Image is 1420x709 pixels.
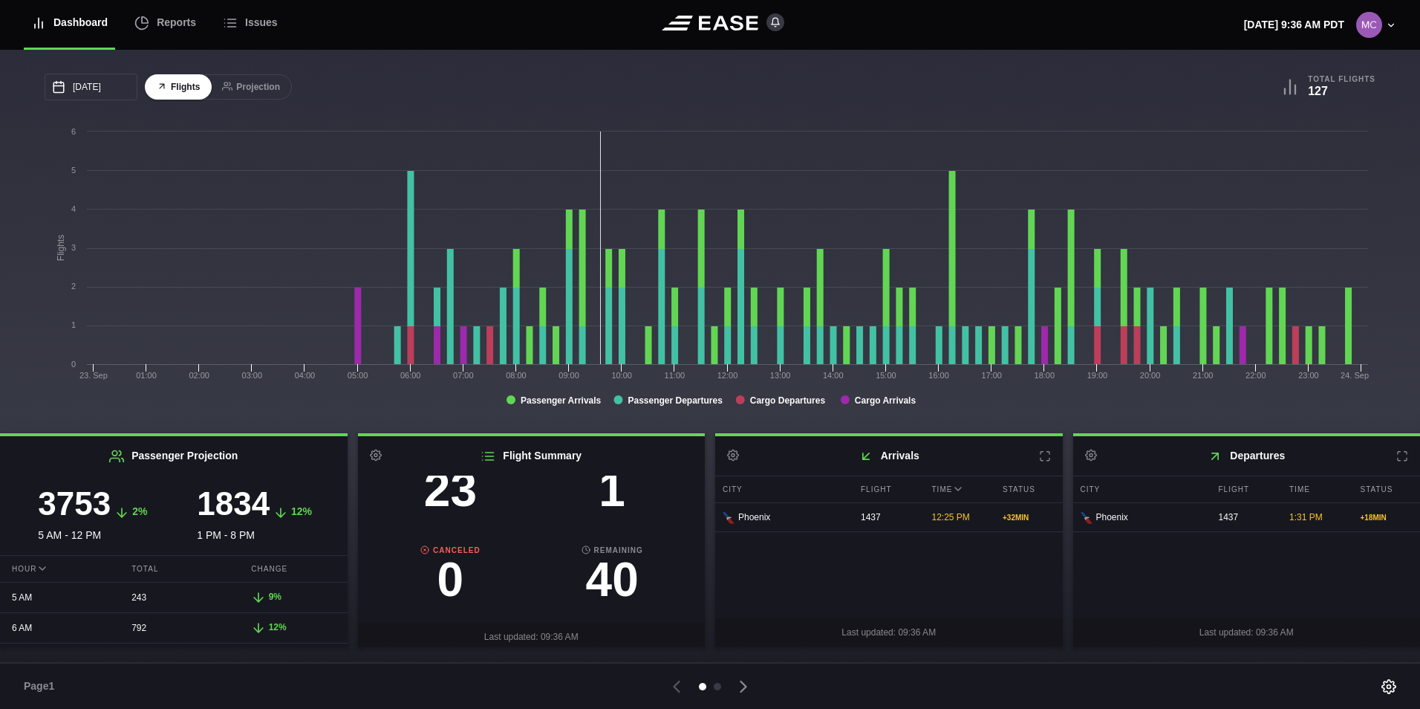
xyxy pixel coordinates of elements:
[1140,371,1161,380] text: 20:00
[715,476,850,502] div: City
[750,395,826,406] tspan: Cargo Departures
[823,371,844,380] text: 14:00
[1298,371,1319,380] text: 23:00
[531,455,693,521] a: Delayed1
[1245,371,1266,380] text: 22:00
[120,556,227,582] div: Total
[928,371,949,380] text: 16:00
[136,371,157,380] text: 01:00
[370,466,532,514] h3: 23
[242,371,263,380] text: 03:00
[291,505,312,517] span: 12%
[71,360,76,369] text: 0
[932,512,970,522] span: 12:25 PM
[71,282,76,291] text: 2
[71,166,76,175] text: 5
[611,371,632,380] text: 10:00
[1073,476,1208,502] div: City
[1211,476,1279,502] div: Flight
[1361,512,1413,523] div: + 18 MIN
[558,371,579,380] text: 09:00
[531,466,693,514] h3: 1
[1096,511,1128,524] span: Phoenix
[1341,371,1369,380] tspan: 24. Sep
[79,371,108,380] tspan: 23. Sep
[1289,512,1323,522] span: 1:31 PM
[853,503,921,531] div: 1437
[995,476,1063,502] div: Status
[269,592,281,602] span: 9%
[738,511,770,524] span: Phoenix
[453,371,474,380] text: 07:00
[370,545,532,611] a: Canceled0
[358,623,706,651] div: Last updated: 09:36 AM
[628,395,723,406] tspan: Passenger Departures
[1244,17,1344,33] p: [DATE] 9:36 AM PDT
[189,371,209,380] text: 02:00
[370,545,532,556] b: Canceled
[71,204,76,213] text: 4
[71,320,76,329] text: 1
[12,488,174,543] div: 5 AM - 12 PM
[717,371,738,380] text: 12:00
[1282,476,1349,502] div: Time
[715,618,1063,647] div: Last updated: 09:36 AM
[1356,12,1382,38] img: 1153cdcb26907aa7d1cda5a03a6cdb74
[197,488,270,520] h3: 1834
[370,556,532,603] h3: 0
[521,395,602,406] tspan: Passenger Arrivals
[853,476,921,502] div: Flight
[531,545,693,611] a: Remaining40
[120,614,227,642] div: 792
[531,545,693,556] b: Remaining
[45,74,137,100] input: mm/dd/yyyy
[876,371,896,380] text: 15:00
[132,505,147,517] span: 2%
[1211,503,1279,531] div: 1437
[1087,371,1108,380] text: 19:00
[348,371,368,380] text: 05:00
[24,679,61,694] span: Page 1
[120,644,227,673] div: 414
[981,371,1002,380] text: 17:00
[120,583,227,612] div: 243
[715,436,1063,476] h2: Arrivals
[1003,512,1055,523] div: + 32 MIN
[665,371,685,380] text: 11:00
[295,371,316,380] text: 04:00
[400,371,421,380] text: 06:00
[71,243,76,252] text: 3
[855,395,916,406] tspan: Cargo Arrivals
[269,622,287,632] span: 12%
[1035,371,1055,380] text: 18:00
[770,371,791,380] text: 13:00
[506,371,527,380] text: 08:00
[239,556,347,582] div: Change
[370,455,532,521] a: Completed23
[174,488,336,543] div: 1 PM - 8 PM
[38,488,111,520] h3: 3753
[71,127,76,136] text: 6
[358,436,706,476] h2: Flight Summary
[925,476,992,502] div: Time
[210,74,292,100] button: Projection
[531,556,693,603] h3: 40
[1308,74,1375,84] b: Total Flights
[145,74,212,100] button: Flights
[1193,371,1214,380] text: 21:00
[56,235,66,261] tspan: Flights
[1308,85,1328,97] b: 127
